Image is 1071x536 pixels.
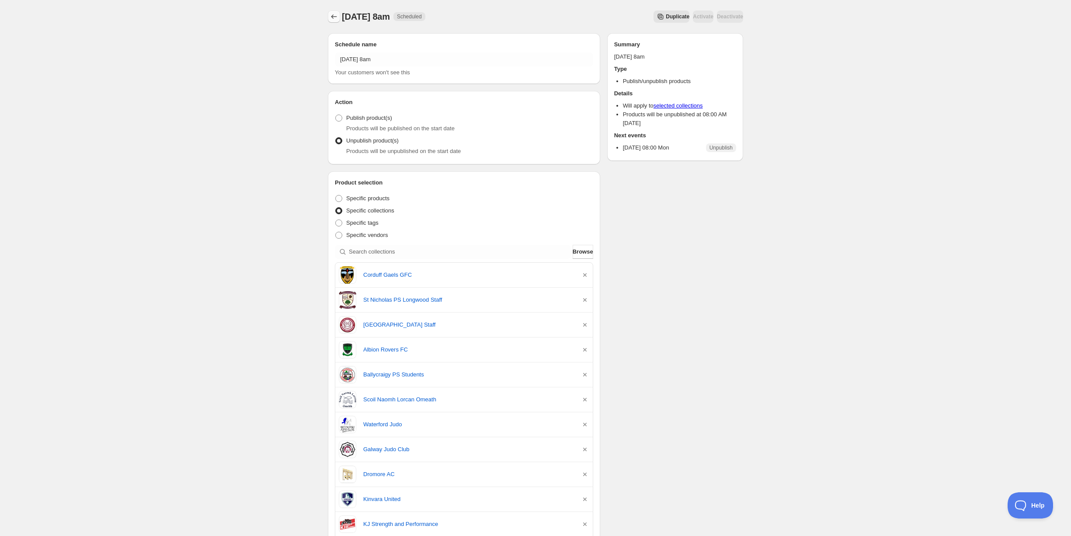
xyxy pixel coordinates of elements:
[363,320,574,329] a: [GEOGRAPHIC_DATA] Staff
[335,40,593,49] h2: Schedule name
[623,77,736,86] li: Publish/unpublish products
[363,445,574,454] a: Galway Judo Club
[346,232,388,238] span: Specific vendors
[346,125,455,132] span: Products will be published on the start date
[363,370,574,379] a: Ballycraigy PS Students
[654,102,703,109] a: selected collections
[328,10,340,23] button: Schedules
[363,520,574,529] a: KJ Strength and Performance
[1008,492,1054,519] iframe: Toggle Customer Support
[335,178,593,187] h2: Product selection
[666,13,689,20] span: Duplicate
[363,395,574,404] a: Scoil Naomh Lorcan Omeath
[335,98,593,107] h2: Action
[342,12,390,21] span: [DATE] 8am
[397,13,422,20] span: Scheduled
[614,65,736,73] h2: Type
[346,195,389,202] span: Specific products
[346,148,461,154] span: Products will be unpublished on the start date
[623,143,669,152] p: [DATE] 08:00 Mon
[623,101,736,110] li: Will apply to
[363,420,574,429] a: Waterford Judo
[573,245,593,259] button: Browse
[614,52,736,61] p: [DATE] 8am
[349,245,571,259] input: Search collections
[346,219,379,226] span: Specific tags
[614,89,736,98] h2: Details
[363,345,574,354] a: Albion Rovers FC
[614,131,736,140] h2: Next events
[346,115,392,121] span: Publish product(s)
[623,110,736,128] li: Products will be unpublished at 08:00 AM [DATE]
[363,495,574,504] a: Kinvara United
[614,40,736,49] h2: Summary
[573,247,593,256] span: Browse
[363,271,574,279] a: Corduff Gaels GFC
[363,296,574,304] a: St Nicholas PS Longwood Staff
[346,137,399,144] span: Unpublish product(s)
[709,144,733,151] span: Unpublish
[363,470,574,479] a: Dromore AC
[654,10,689,23] button: Secondary action label
[346,207,394,214] span: Specific collections
[335,69,410,76] span: Your customers won't see this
